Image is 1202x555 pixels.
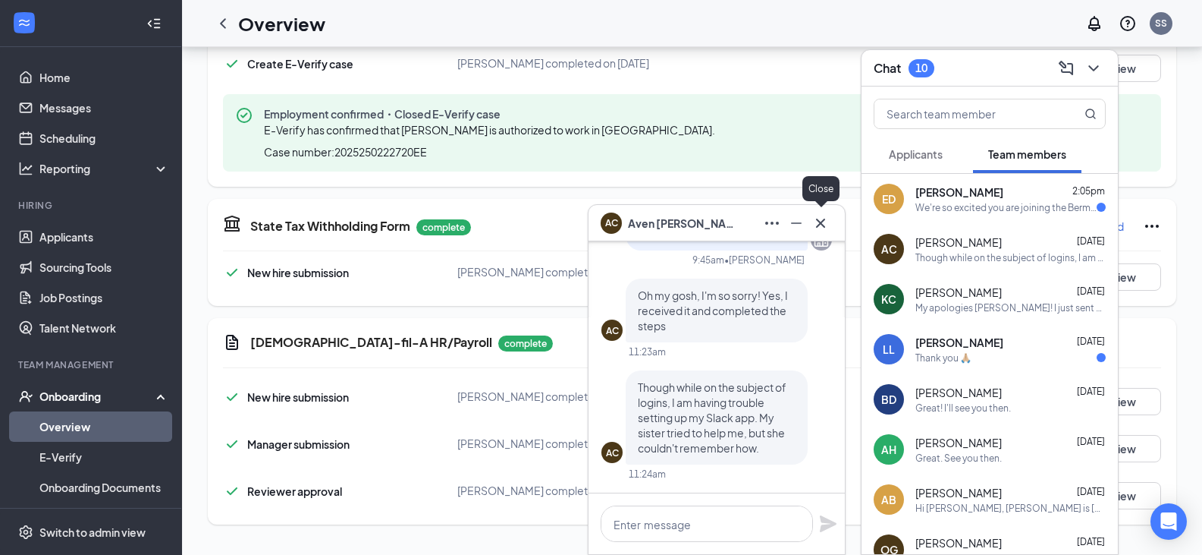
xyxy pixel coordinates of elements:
[457,437,649,450] span: [PERSON_NAME] completed on [DATE]
[264,106,721,121] span: Employment confirmed・Closed E-Verify case
[416,219,471,235] p: complete
[882,191,896,207] div: ED
[1084,108,1097,120] svg: MagnifyingGlass
[18,161,33,176] svg: Analysis
[457,484,649,497] span: [PERSON_NAME] completed on [DATE]
[811,214,830,232] svg: Cross
[1143,217,1161,235] svg: Ellipses
[808,211,833,235] button: Cross
[915,235,1002,250] span: [PERSON_NAME]
[247,266,349,279] span: New hire submission
[1077,436,1105,447] span: [DATE]
[915,352,971,364] div: Thank you 🙏🏼
[39,282,169,313] a: Job Postings
[247,57,353,71] span: Create E-Verify case
[39,222,169,252] a: Applicants
[638,380,786,455] span: Though while on the subject of logins, I am having trouble setting up my Slack app. My sister tri...
[39,62,169,93] a: Home
[247,484,342,498] span: Reviewer approval
[39,503,169,533] a: Activity log
[881,442,896,457] div: AH
[39,252,169,282] a: Sourcing Tools
[1084,59,1103,77] svg: ChevronDown
[606,446,619,459] div: AC
[146,16,162,31] svg: Collapse
[915,251,1106,264] div: Though while on the subject of logins, I am having trouble setting up my Slack app. My sister tri...
[1077,285,1105,297] span: [DATE]
[238,11,325,36] h1: Overview
[1077,235,1105,247] span: [DATE]
[457,389,649,403] span: [PERSON_NAME] completed on [DATE]
[247,437,350,451] span: Manager submission
[39,123,169,153] a: Scheduling
[915,285,1002,300] span: [PERSON_NAME]
[264,123,715,137] span: E-Verify has confirmed that [PERSON_NAME] is authorized to work in [GEOGRAPHIC_DATA].
[881,492,896,507] div: AB
[915,452,1002,465] div: Great. See you then.
[223,482,241,500] svg: Checkmark
[223,214,241,232] svg: TaxGovernmentIcon
[638,289,788,333] span: Oh my gosh, I'm so sorry! Yes, I received it and completed the steps
[988,147,1066,161] span: Team members
[874,60,901,77] h3: Chat
[223,388,241,406] svg: Checkmark
[39,412,169,442] a: Overview
[1077,486,1105,497] span: [DATE]
[214,14,232,33] svg: ChevronLeft
[17,15,32,30] svg: WorkstreamLogo
[18,389,33,404] svg: UserCheck
[39,442,169,472] a: E-Verify
[915,335,1003,350] span: [PERSON_NAME]
[787,214,805,232] svg: Minimize
[1085,14,1103,33] svg: Notifications
[915,184,1003,200] span: [PERSON_NAME]
[819,515,837,533] svg: Plane
[39,472,169,503] a: Onboarding Documents
[874,99,1054,128] input: Search team member
[223,263,241,282] svg: Checkmark
[18,358,166,371] div: Team Management
[1054,56,1078,80] button: ComposeMessage
[250,218,410,235] h5: State Tax Withholding Form
[457,265,649,279] span: [PERSON_NAME] completed on [DATE]
[1085,263,1161,291] button: View
[1057,59,1075,77] svg: ComposeMessage
[223,55,241,73] svg: Checkmark
[889,147,943,161] span: Applicants
[724,254,805,266] span: • [PERSON_NAME]
[1155,17,1167,30] div: SS
[235,106,253,125] svg: CheckmarkCircle
[1077,536,1105,547] span: [DATE]
[760,211,784,235] button: Ellipses
[1072,185,1105,197] span: 2:05pm
[39,525,146,540] div: Switch to admin view
[802,176,840,201] div: Close
[457,56,649,70] span: [PERSON_NAME] completed on [DATE]
[498,336,553,352] p: complete
[883,342,895,357] div: LL
[39,313,169,343] a: Talent Network
[763,214,781,232] svg: Ellipses
[1077,336,1105,347] span: [DATE]
[18,525,33,540] svg: Settings
[881,392,896,407] div: BD
[881,292,896,307] div: KC
[1085,388,1161,415] button: View
[628,215,734,232] span: Aven [PERSON_NAME]
[223,333,241,352] svg: Document
[39,161,170,176] div: Reporting
[915,435,1002,450] span: [PERSON_NAME]
[915,502,1106,515] div: Hi [PERSON_NAME], [PERSON_NAME] is [PERSON_NAME] from [DEMOGRAPHIC_DATA]-fil-A. We were expecting...
[18,199,166,212] div: Hiring
[1150,503,1187,540] div: Open Intercom Messenger
[784,211,808,235] button: Minimize
[1119,14,1137,33] svg: QuestionInfo
[915,485,1002,500] span: [PERSON_NAME]
[629,345,666,358] div: 11:23am
[629,468,666,481] div: 11:24am
[692,254,724,266] div: 9:45am
[39,93,169,123] a: Messages
[223,435,241,453] svg: Checkmark
[1085,55,1161,82] button: View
